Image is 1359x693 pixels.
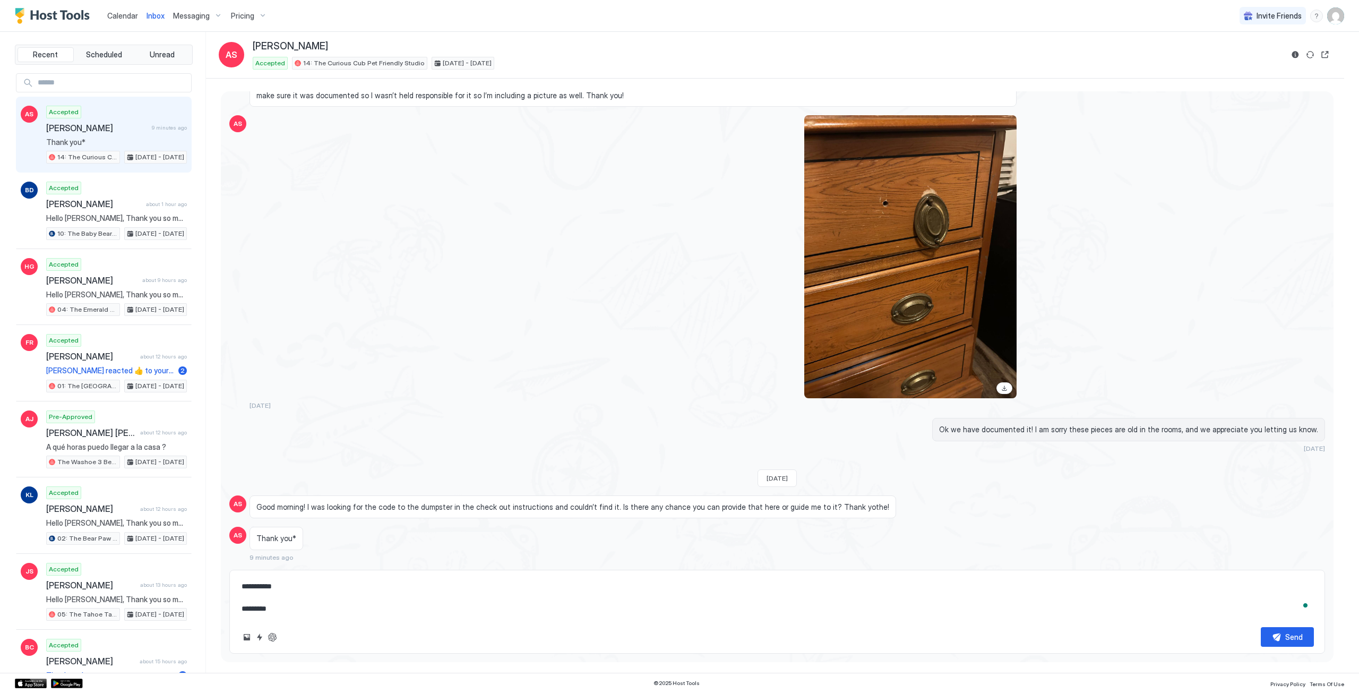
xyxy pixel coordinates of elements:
a: Calendar [107,10,138,21]
span: [DATE] - [DATE] [135,534,184,543]
span: AS [25,109,33,119]
span: Calendar [107,11,138,20]
span: 14: The Curious Cub Pet Friendly Studio [303,58,425,68]
span: about 12 hours ago [140,506,187,512]
span: The Washoe 3 Bedroom Family Unit [57,457,117,467]
span: Invite Friends [1257,11,1302,21]
a: Download [996,382,1012,394]
span: [DATE] - [DATE] [135,457,184,467]
span: 9 minutes ago [152,124,187,131]
span: Messaging [173,11,210,21]
span: Hello [PERSON_NAME], Thank you so much for your booking! We'll send the check-in instructions [DA... [46,518,187,528]
span: about 12 hours ago [140,429,187,436]
span: [DATE] - [DATE] [135,610,184,619]
span: Hello [PERSON_NAME], Thank you so much for your booking! We'll send the check-in instructions on ... [46,213,187,223]
span: [PERSON_NAME] [253,40,328,53]
span: Accepted [49,640,79,650]
span: Accepted [49,564,79,574]
span: [DATE] [1304,444,1325,452]
button: Send [1261,627,1314,647]
span: Accepted [49,107,79,117]
span: [DATE] [250,401,271,409]
span: Accepted [49,488,79,498]
a: Google Play Store [51,679,83,688]
span: Accepted [49,260,79,269]
span: 02: The Bear Paw Pet Friendly King Studio [57,534,117,543]
span: [PERSON_NAME] [46,123,148,133]
span: [PERSON_NAME] [46,351,136,362]
span: Thank you! [46,671,174,680]
span: Pricing [231,11,254,21]
span: [PERSON_NAME] [46,656,135,666]
div: User profile [1327,7,1344,24]
span: AS [234,499,242,509]
span: [PERSON_NAME] [46,275,138,286]
button: Sync reservation [1304,48,1317,61]
button: Upload image [240,631,253,644]
span: AJ [25,414,33,424]
span: Unread [150,50,175,59]
span: [PERSON_NAME] [46,199,142,209]
span: about 12 hours ago [140,353,187,360]
span: [PERSON_NAME] [46,580,136,591]
textarea: To enrich screen reader interactions, please activate Accessibility in Grammarly extension settings [240,577,1314,619]
a: Privacy Policy [1270,678,1305,689]
span: [PERSON_NAME] [46,503,136,514]
span: [DATE] - [DATE] [443,58,492,68]
span: Privacy Policy [1270,681,1305,687]
span: [DATE] - [DATE] [135,229,184,238]
span: 2 [180,366,185,374]
a: Inbox [147,10,165,21]
span: Accepted [49,336,79,345]
button: Quick reply [253,631,266,644]
span: AS [226,48,237,61]
span: 1 [182,671,184,679]
a: Terms Of Use [1310,678,1344,689]
span: [DATE] - [DATE] [135,305,184,314]
span: Thank you* [46,138,187,147]
span: 10: The Baby Bear Pet Friendly Studio [57,229,117,238]
span: Ok we have documented it! I am sorry these pieces are old in the rooms, and we appreciate you let... [939,425,1318,434]
div: menu [1310,10,1323,22]
span: A qué horas puedo llegar a la casa ? [46,442,187,452]
span: [DATE] - [DATE] [135,152,184,162]
span: 9 minutes ago [250,553,294,561]
span: Recent [33,50,58,59]
span: BC [25,643,34,652]
span: HG [24,262,35,271]
button: Open reservation [1319,48,1331,61]
div: Send [1285,631,1303,643]
span: [DATE] - [DATE] [135,381,184,391]
span: AS [234,119,242,129]
span: BD [25,185,34,195]
span: Hello [PERSON_NAME], Thank you so much for your booking! We'll send the check-in instructions [DA... [46,595,187,604]
span: Pre-Approved [49,412,92,422]
a: App Store [15,679,47,688]
span: Scheduled [86,50,122,59]
button: Recent [18,47,74,62]
div: View image [804,115,1017,398]
span: Hello [PERSON_NAME], Thank you so much for your booking! We'll send the check-in instructions on ... [46,290,187,300]
span: about 13 hours ago [140,581,187,588]
span: about 9 hours ago [142,277,187,284]
span: AS [234,531,242,540]
span: about 1 hour ago [146,201,187,208]
span: 14: The Curious Cub Pet Friendly Studio [57,152,117,162]
span: Accepted [255,58,285,68]
span: about 15 hours ago [140,658,187,665]
a: Host Tools Logo [15,8,94,24]
span: 05: The Tahoe Tamarack Pet Friendly Studio [57,610,117,619]
span: Inbox [147,11,165,20]
span: Accepted [49,183,79,193]
span: Good morning! I was looking for the code to the dumpster in the check out instructions and couldn... [256,502,889,512]
span: 01: The [GEOGRAPHIC_DATA] at The [GEOGRAPHIC_DATA] [57,381,117,391]
span: [DATE] [767,474,788,482]
span: © 2025 Host Tools [653,680,700,687]
div: tab-group [15,45,193,65]
span: 04: The Emerald Bay Pet Friendly Studio [57,305,117,314]
input: Input Field [33,74,191,92]
button: ChatGPT Auto Reply [266,631,279,644]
